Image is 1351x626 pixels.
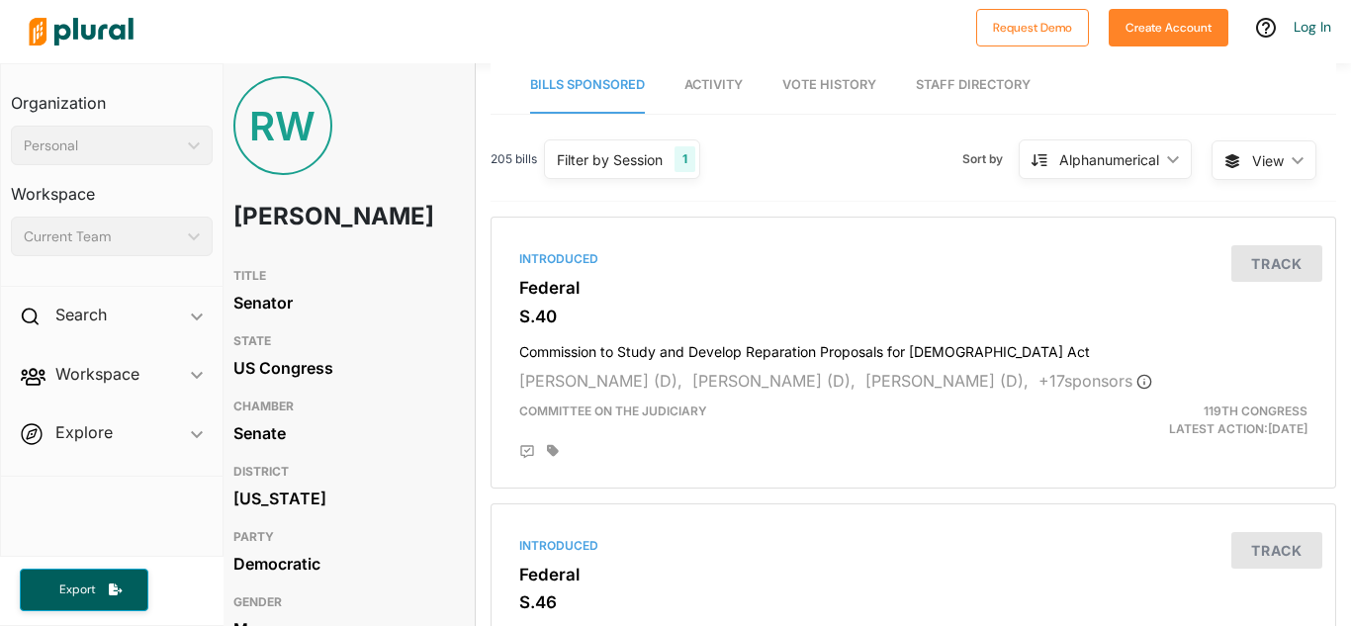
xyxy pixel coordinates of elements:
h3: CHAMBER [233,395,451,418]
h3: Workspace [11,165,213,209]
span: Sort by [962,150,1019,168]
div: Current Team [24,226,180,247]
h3: STATE [233,329,451,353]
h3: S.46 [519,592,1307,612]
a: Request Demo [976,16,1089,37]
span: [PERSON_NAME] (D), [519,371,682,391]
a: Bills Sponsored [530,57,645,114]
span: 205 bills [491,150,537,168]
div: Introduced [519,250,1307,268]
span: Committee on the Judiciary [519,403,707,418]
span: + 17 sponsor s [1038,371,1152,391]
h4: Commission to Study and Develop Reparation Proposals for [DEMOGRAPHIC_DATA] Act [519,334,1307,361]
div: Filter by Session [557,149,663,170]
a: Log In [1294,18,1331,36]
span: View [1252,150,1284,171]
span: 119th Congress [1204,403,1307,418]
a: Staff Directory [916,57,1031,114]
button: Track [1231,532,1322,569]
div: US Congress [233,353,451,383]
div: Democratic [233,549,451,579]
h1: [PERSON_NAME] [233,187,364,246]
h2: Search [55,304,107,325]
a: Create Account [1109,16,1228,37]
div: Add Position Statement [519,444,535,460]
div: Latest Action: [DATE] [1049,402,1322,438]
div: Introduced [519,537,1307,555]
span: Vote History [782,77,876,92]
span: [PERSON_NAME] (D), [692,371,856,391]
span: Activity [684,77,743,92]
div: Senate [233,418,451,448]
span: Bills Sponsored [530,77,645,92]
h3: Federal [519,565,1307,584]
button: Create Account [1109,9,1228,46]
h3: Federal [519,278,1307,298]
button: Track [1231,245,1322,282]
h3: PARTY [233,525,451,549]
div: Alphanumerical [1059,149,1159,170]
span: [PERSON_NAME] (D), [865,371,1029,391]
div: Add tags [547,444,559,458]
div: RW [233,76,332,175]
div: Personal [24,135,180,156]
a: Vote History [782,57,876,114]
div: [US_STATE] [233,484,451,513]
h3: Organization [11,74,213,118]
button: Request Demo [976,9,1089,46]
div: Senator [233,288,451,317]
div: 1 [675,146,695,172]
button: Export [20,569,148,611]
a: Activity [684,57,743,114]
h3: DISTRICT [233,460,451,484]
h3: S.40 [519,307,1307,326]
span: Export [45,581,109,598]
h3: GENDER [233,590,451,614]
h3: TITLE [233,264,451,288]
